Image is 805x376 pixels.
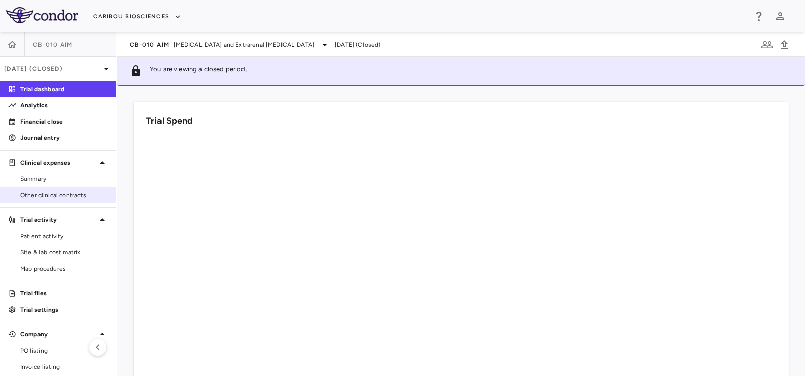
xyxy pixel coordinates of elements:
p: You are viewing a closed period. [150,65,247,77]
span: CB-010 AIM [130,41,170,49]
span: PO listing [20,346,108,355]
p: Analytics [20,101,108,110]
button: Caribou Biosciences [93,9,181,25]
p: Financial close [20,117,108,126]
p: Trial activity [20,215,96,224]
span: [MEDICAL_DATA] and Extrarenal [MEDICAL_DATA] [174,40,315,49]
p: Trial dashboard [20,85,108,94]
p: Company [20,330,96,339]
h6: Trial Spend [146,114,193,128]
span: CB-010 AIM [33,41,73,49]
span: [DATE] (Closed) [335,40,380,49]
img: logo-full-SnFGN8VE.png [6,7,78,23]
p: [DATE] (Closed) [4,64,100,73]
span: Patient activity [20,232,108,241]
span: Map procedures [20,264,108,273]
p: Clinical expenses [20,158,96,167]
span: Summary [20,174,108,183]
p: Trial settings [20,305,108,314]
p: Journal entry [20,133,108,142]
span: Site & lab cost matrix [20,248,108,257]
span: Invoice listing [20,362,108,371]
span: Other clinical contracts [20,191,108,200]
p: Trial files [20,289,108,298]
